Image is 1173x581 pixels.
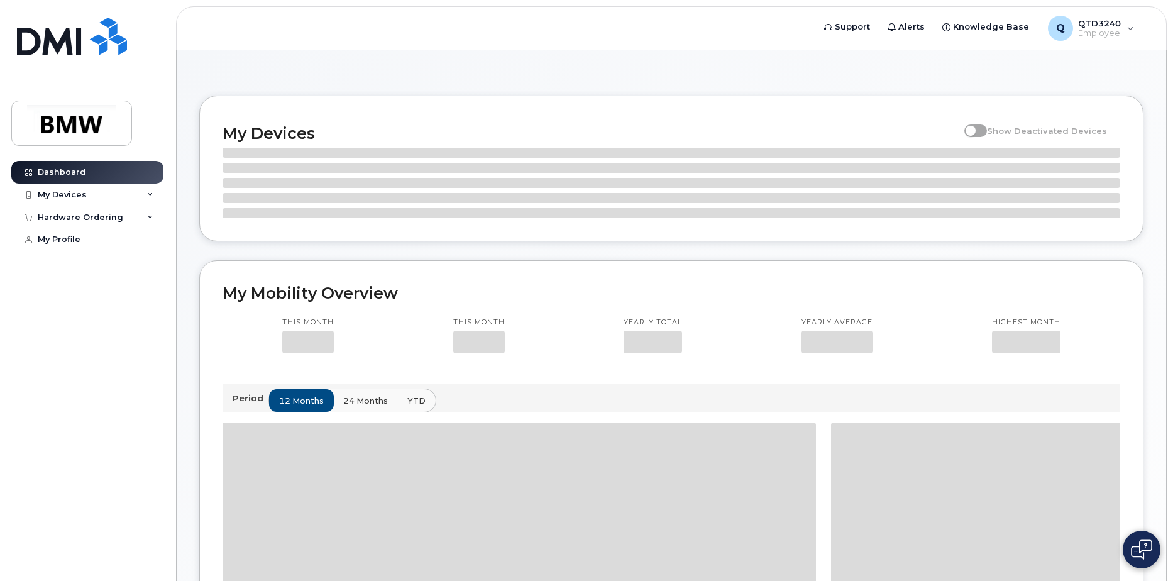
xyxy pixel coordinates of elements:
input: Show Deactivated Devices [964,119,974,129]
h2: My Devices [223,124,958,143]
p: Period [233,392,268,404]
span: Show Deactivated Devices [987,126,1107,136]
span: 24 months [343,395,388,407]
p: This month [453,318,505,328]
p: This month [282,318,334,328]
p: Highest month [992,318,1060,328]
p: Yearly total [624,318,682,328]
p: Yearly average [801,318,873,328]
img: Open chat [1131,539,1152,560]
span: YTD [407,395,426,407]
h2: My Mobility Overview [223,284,1120,302]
